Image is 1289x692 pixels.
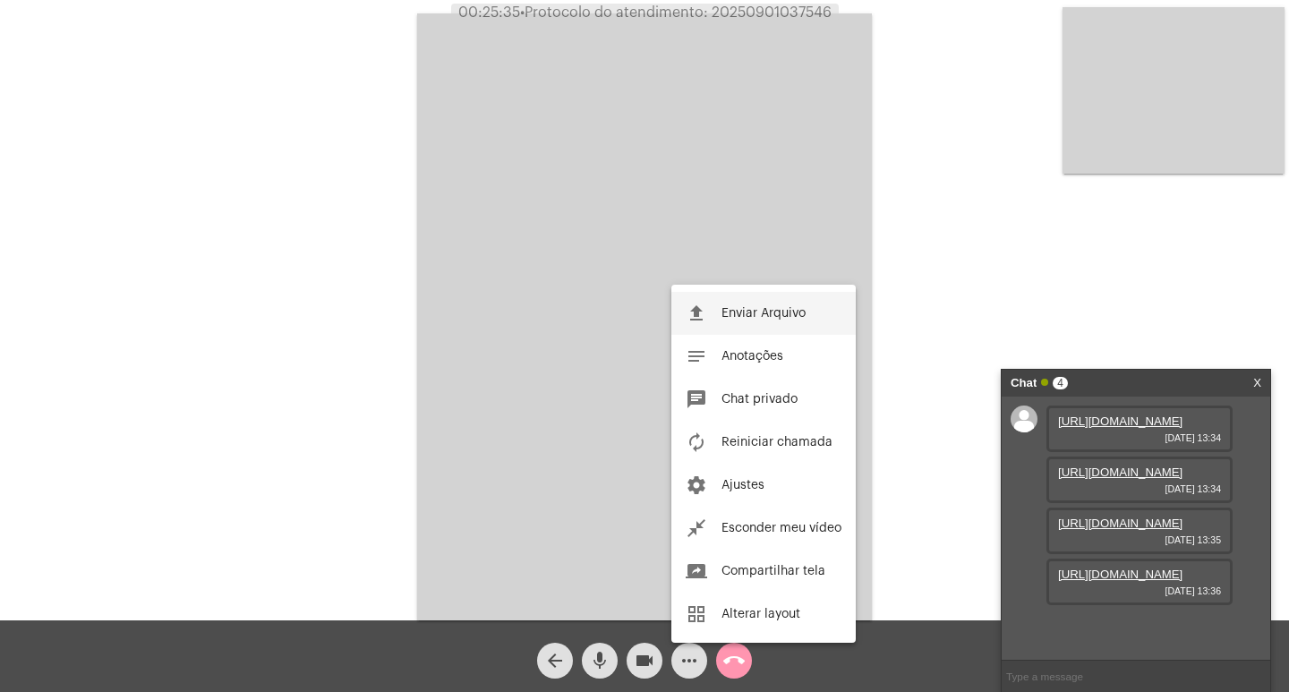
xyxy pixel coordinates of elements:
mat-icon: autorenew [686,431,707,453]
mat-icon: notes [686,346,707,367]
span: Ajustes [721,479,764,491]
span: Chat privado [721,393,798,406]
span: Compartilhar tela [721,565,825,577]
mat-icon: screen_share [686,560,707,582]
span: Esconder meu vídeo [721,522,841,534]
mat-icon: grid_view [686,603,707,625]
mat-icon: file_upload [686,303,707,324]
span: Enviar Arquivo [721,307,806,320]
span: Anotações [721,350,783,363]
mat-icon: chat [686,389,707,410]
mat-icon: settings [686,474,707,496]
span: Alterar layout [721,608,800,620]
mat-icon: close_fullscreen [686,517,707,539]
span: Reiniciar chamada [721,436,832,449]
